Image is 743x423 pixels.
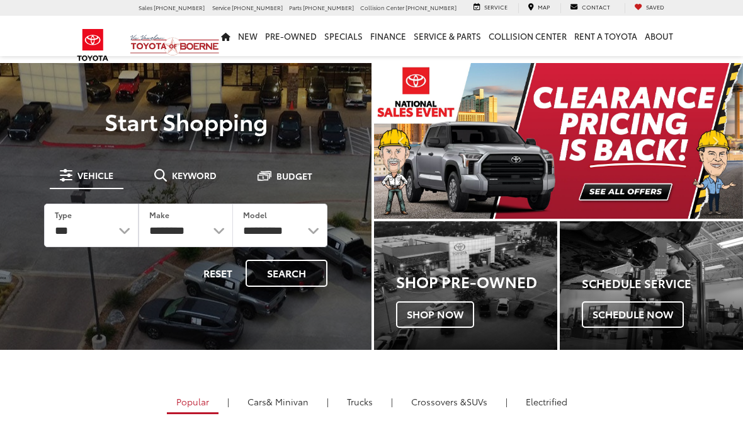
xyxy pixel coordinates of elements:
li: | [502,395,511,408]
span: Shop Now [396,301,474,328]
span: Vehicle [77,171,113,180]
button: Search [246,260,327,287]
span: Schedule Now [582,301,684,328]
span: Sales [139,3,152,11]
span: Map [538,3,550,11]
a: Home [217,16,234,56]
span: Service [212,3,230,11]
a: Rent a Toyota [570,16,641,56]
span: Crossovers & [411,395,467,408]
button: Click to view previous picture. [374,88,429,194]
label: Make [149,209,169,220]
a: Specials [320,16,366,56]
div: Toyota [374,221,557,350]
a: New [234,16,261,56]
span: & Minivan [266,395,309,408]
h4: Schedule Service [582,277,743,290]
a: My Saved Vehicles [625,3,674,13]
label: Model [243,209,267,220]
img: Clearance Pricing Is Back [374,63,743,219]
a: Finance [366,16,410,56]
p: Start Shopping [26,108,345,134]
span: [PHONE_NUMBER] [154,3,205,11]
span: Budget [276,171,312,180]
button: Reset [193,260,243,287]
span: Collision Center [360,3,404,11]
a: Contact [560,3,620,13]
span: Saved [646,3,664,11]
h3: Shop Pre-Owned [396,273,557,289]
span: [PHONE_NUMBER] [303,3,354,11]
span: [PHONE_NUMBER] [406,3,457,11]
a: Pre-Owned [261,16,320,56]
img: Toyota [69,25,116,66]
span: Contact [582,3,610,11]
li: | [388,395,396,408]
span: Keyword [172,171,217,180]
span: [PHONE_NUMBER] [232,3,283,11]
a: Electrified [516,391,577,412]
span: Parts [289,3,302,11]
a: Shop Pre-Owned Shop Now [374,221,557,350]
div: Toyota [560,221,743,350]
a: SUVs [402,391,497,412]
img: Vic Vaughan Toyota of Boerne [130,34,220,56]
a: Trucks [337,391,382,412]
a: Service & Parts: Opens in a new tab [410,16,485,56]
section: Carousel section with vehicle pictures - may contain disclaimers. [374,63,743,219]
div: carousel slide number 1 of 2 [374,63,743,219]
a: Collision Center [485,16,570,56]
a: Service [464,3,517,13]
a: Schedule Service Schedule Now [560,221,743,350]
a: Map [518,3,559,13]
label: Type [55,209,72,220]
span: Service [484,3,508,11]
button: Click to view next picture. [688,88,743,194]
a: Cars [238,391,318,412]
a: About [641,16,677,56]
li: | [224,395,232,408]
a: Popular [167,391,218,414]
li: | [324,395,332,408]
